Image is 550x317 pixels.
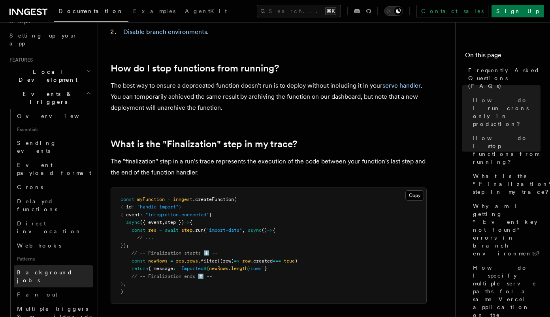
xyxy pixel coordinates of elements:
span: } [248,266,251,271]
a: How do I run crons only in production? [470,93,541,131]
span: : [173,266,176,271]
span: Crons [17,184,43,190]
button: Local Development [6,65,93,87]
span: Sending events [17,140,57,154]
span: ({ event [140,219,162,225]
span: "import-data" [206,227,242,233]
span: row [242,258,251,264]
span: }); [121,243,129,248]
span: , [242,227,245,233]
span: .created [251,258,273,264]
span: Frequently Asked Questions (FAQs) [468,66,541,90]
span: === [273,258,281,264]
span: ( [234,197,237,202]
span: newRows [148,258,168,264]
span: Delayed functions [17,198,57,212]
span: Examples [133,8,175,14]
p: The "finalization" step in a run's trace represents the execution of the code between your functi... [111,156,427,178]
span: How do I stop functions from running? [473,134,541,166]
span: ((row) [217,258,234,264]
span: } [264,266,267,271]
span: .filter [198,258,217,264]
span: Essentials [14,123,93,136]
button: Copy [405,190,424,201]
span: { id [121,204,132,210]
span: length [231,266,248,271]
a: Setting up your app [6,28,93,51]
span: Event payload format [17,162,91,176]
a: How do I stop functions from running? [111,63,279,74]
a: What is the "Finalization" step in my trace? [111,139,297,150]
a: Direct invocation [14,216,93,238]
span: async [248,227,262,233]
span: // -- Finalization starts ⬇️ -- [132,250,218,256]
a: Delayed functions [14,194,93,216]
a: serve handler [382,82,421,89]
span: { event [121,212,140,218]
span: ) [121,289,123,294]
a: Background jobs [14,265,93,287]
a: Event payload format [14,158,93,180]
span: res [148,227,156,233]
p: The best way to ensure a deprecated function doesn't run is to deploy without including it in you... [111,80,427,113]
span: ) [295,258,298,264]
a: Crons [14,180,93,194]
span: // ... [137,235,154,240]
a: Contact sales [416,5,488,17]
a: Why am I getting “Event key not found" errors in branch environments? [470,199,541,261]
a: Sign Up [492,5,544,17]
span: () [262,227,267,233]
span: // -- Finalization ends ⬆️ -- [132,274,212,279]
a: What is the "Finalization" step in my trace? [470,169,541,199]
span: = [170,258,173,264]
span: rows` [251,266,264,271]
a: Documentation [54,2,128,22]
button: Search...⌘K [257,5,341,17]
span: const [132,258,145,264]
a: Frequently Asked Questions (FAQs) [465,63,541,93]
a: Disable branch environments [123,28,207,36]
a: Examples [128,2,180,21]
span: Overview [17,113,98,119]
span: Patterns [14,253,93,265]
span: "handle-import" [137,204,179,210]
span: Background jobs [17,269,73,283]
kbd: ⌘K [325,7,336,15]
span: .createFunction [192,197,234,202]
a: How do I stop functions from running? [470,131,541,169]
span: = [168,197,170,202]
span: => [267,227,273,233]
span: const [121,197,134,202]
span: Fan out [17,291,57,298]
span: How do I run crons only in production? [473,96,541,128]
span: const [132,227,145,233]
a: Webhooks [14,238,93,253]
span: `Imported [179,266,203,271]
h4: On this page [465,51,541,63]
li: . [121,26,427,38]
span: .run [192,227,203,233]
span: => [184,219,190,225]
span: ${ [203,266,209,271]
a: Overview [14,109,93,123]
span: } [179,204,181,210]
span: Events & Triggers [6,90,86,106]
a: AgentKit [180,2,232,21]
span: , [123,281,126,287]
button: Toggle dark mode [384,6,403,16]
span: newRows [209,266,228,271]
span: await [165,227,179,233]
span: = [159,227,162,233]
span: myFunction [137,197,165,202]
span: . [184,258,187,264]
span: { [273,227,275,233]
a: Fan out [14,287,93,302]
span: { [190,219,192,225]
span: step [181,227,192,233]
span: : [132,204,134,210]
span: return [132,266,148,271]
span: Webhooks [17,242,61,249]
span: Direct invocation [17,220,82,234]
span: , [162,219,165,225]
span: "integration.connected" [145,212,209,218]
